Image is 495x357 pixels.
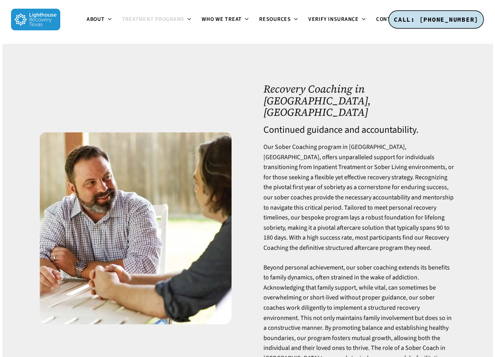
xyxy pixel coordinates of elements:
span: Contact [376,15,400,23]
a: Who We Treat [197,17,254,23]
span: Resources [259,15,291,23]
span: Who We Treat [202,15,242,23]
a: CALL: [PHONE_NUMBER] [388,10,484,29]
h4: Continued guidance and accountability. [263,125,455,135]
p: Our Sober Coaching program in [GEOGRAPHIC_DATA], [GEOGRAPHIC_DATA], offers unparalleled support f... [263,142,455,263]
a: Contact [371,17,413,23]
img: Lighthouse Recovery Texas [11,9,60,30]
span: Treatment Programs [122,15,185,23]
a: Verify Insurance [304,17,371,23]
a: About [82,17,117,23]
a: Treatment Programs [117,17,197,23]
span: Verify Insurance [308,15,359,23]
span: About [87,15,105,23]
h1: Recovery Coaching in [GEOGRAPHIC_DATA], [GEOGRAPHIC_DATA] [263,83,455,118]
a: Resources [254,17,304,23]
span: CALL: [PHONE_NUMBER] [394,15,478,23]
